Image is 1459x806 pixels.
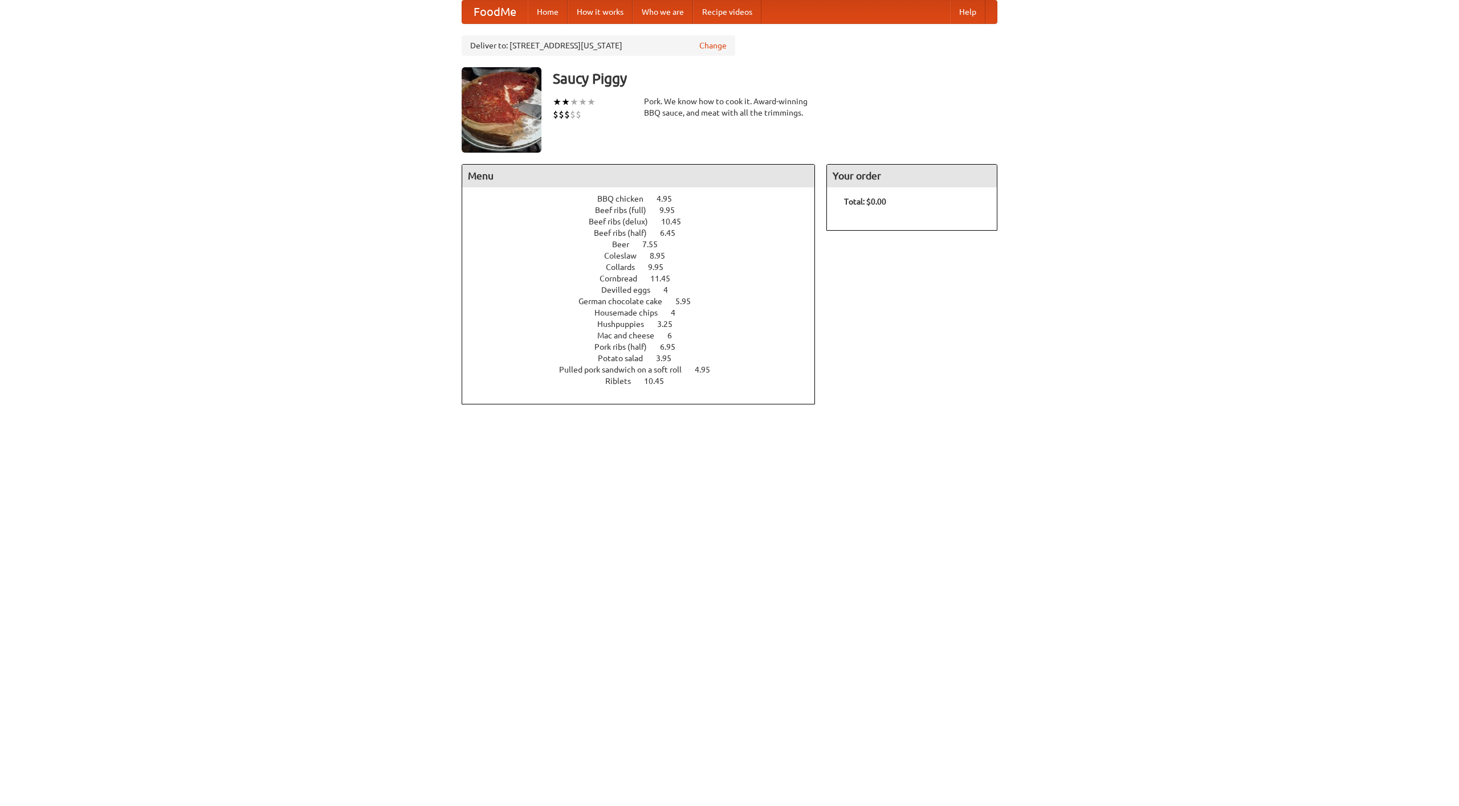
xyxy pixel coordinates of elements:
span: 4 [663,285,679,294]
span: 6 [667,331,683,340]
span: 11.45 [650,274,682,283]
div: Pork. We know how to cook it. Award-winning BBQ sauce, and meat with all the trimmings. [644,96,815,118]
span: Beef ribs (half) [594,228,658,238]
a: Hushpuppies 3.25 [597,320,694,329]
span: Riblets [605,377,642,386]
span: 7.55 [642,240,669,249]
b: Total: $0.00 [844,197,886,206]
a: Beer 7.55 [612,240,679,249]
a: Pork ribs (half) 6.95 [594,342,696,351]
span: 4 [671,308,687,317]
span: Collards [606,263,646,272]
li: ★ [578,96,587,108]
span: 4.95 [695,365,722,374]
img: angular.jpg [462,67,541,153]
a: Coleslaw 8.95 [604,251,686,260]
span: Hushpuppies [597,320,655,329]
span: German chocolate cake [578,297,674,306]
span: 3.25 [657,320,684,329]
a: Housemade chips 4 [594,308,696,317]
li: $ [576,108,581,121]
span: BBQ chicken [597,194,655,203]
h4: Your order [827,165,997,187]
a: Home [528,1,568,23]
li: ★ [561,96,570,108]
a: How it works [568,1,633,23]
span: Coleslaw [604,251,648,260]
span: Beef ribs (delux) [589,217,659,226]
li: $ [564,108,570,121]
a: Change [699,40,727,51]
a: Devilled eggs 4 [601,285,689,294]
span: 9.95 [648,263,675,272]
span: Pulled pork sandwich on a soft roll [559,365,693,374]
li: $ [559,108,564,121]
span: Cornbread [600,274,649,283]
span: 4.95 [657,194,683,203]
a: Help [950,1,985,23]
a: Potato salad 3.95 [598,354,692,363]
span: Pork ribs (half) [594,342,658,351]
a: Recipe videos [693,1,761,23]
span: 5.95 [675,297,702,306]
h4: Menu [462,165,814,187]
a: Beef ribs (full) 9.95 [595,206,696,215]
span: Beef ribs (full) [595,206,658,215]
span: 8.95 [650,251,676,260]
span: 10.45 [644,377,675,386]
a: Riblets 10.45 [605,377,685,386]
span: 6.95 [660,342,687,351]
span: Housemade chips [594,308,669,317]
li: ★ [553,96,561,108]
a: BBQ chicken 4.95 [597,194,693,203]
a: Who we are [633,1,693,23]
span: Devilled eggs [601,285,662,294]
a: Collards 9.95 [606,263,684,272]
a: Cornbread 11.45 [600,274,691,283]
span: Mac and cheese [597,331,666,340]
span: 6.45 [660,228,687,238]
span: Beer [612,240,641,249]
span: Potato salad [598,354,654,363]
a: Mac and cheese 6 [597,331,693,340]
span: 10.45 [661,217,692,226]
li: ★ [570,96,578,108]
a: Beef ribs (half) 6.45 [594,228,696,238]
a: Pulled pork sandwich on a soft roll 4.95 [559,365,731,374]
h3: Saucy Piggy [553,67,997,90]
li: ★ [587,96,596,108]
a: FoodMe [462,1,528,23]
li: $ [570,108,576,121]
a: Beef ribs (delux) 10.45 [589,217,702,226]
div: Deliver to: [STREET_ADDRESS][US_STATE] [462,35,735,56]
a: German chocolate cake 5.95 [578,297,712,306]
span: 9.95 [659,206,686,215]
li: $ [553,108,559,121]
span: 3.95 [656,354,683,363]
